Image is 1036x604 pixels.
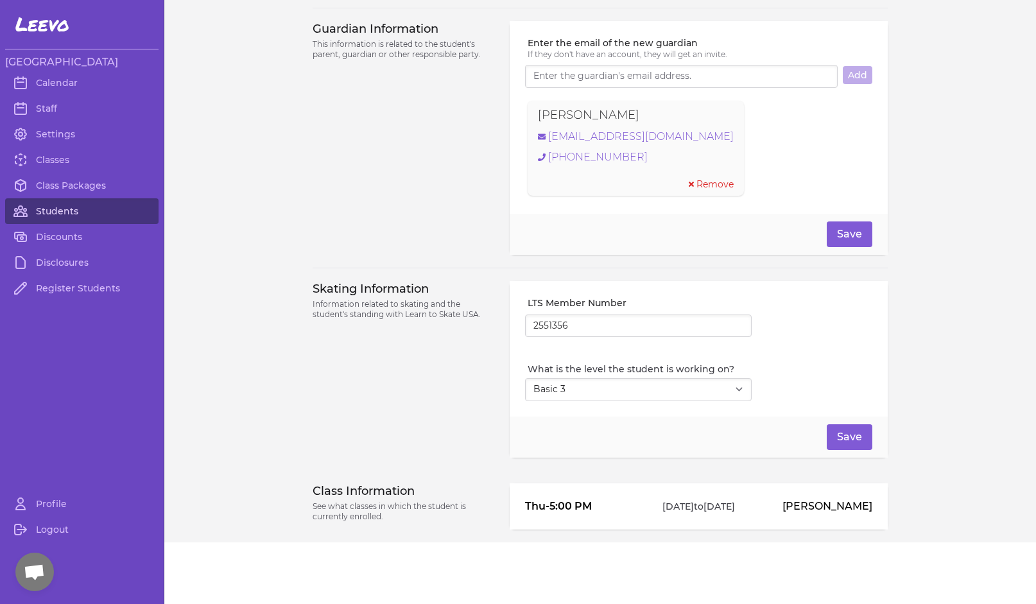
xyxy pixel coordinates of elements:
[538,106,639,124] p: [PERSON_NAME]
[827,424,872,450] button: Save
[525,315,752,338] input: LTS or USFSA number
[525,499,637,514] p: Thu - 5:00 PM
[528,37,872,49] label: Enter the email of the new guardian
[5,224,159,250] a: Discounts
[5,250,159,275] a: Disclosures
[5,121,159,147] a: Settings
[5,198,159,224] a: Students
[5,517,159,542] a: Logout
[528,297,752,309] label: LTS Member Number
[15,13,69,36] span: Leevo
[5,147,159,173] a: Classes
[5,173,159,198] a: Class Packages
[525,65,838,88] input: Enter the guardian's email address.
[827,221,872,247] button: Save
[5,96,159,121] a: Staff
[313,39,494,60] p: This information is related to the student's parent, guardian or other responsible party.
[15,553,54,591] div: Open chat
[843,66,872,84] button: Add
[5,275,159,301] a: Register Students
[538,150,734,165] a: [PHONE_NUMBER]
[313,281,494,297] h3: Skating Information
[760,499,872,514] p: [PERSON_NAME]
[538,129,734,144] a: [EMAIL_ADDRESS][DOMAIN_NAME]
[313,299,494,320] p: Information related to skating and the student's standing with Learn to Skate USA.
[696,178,734,191] span: Remove
[313,501,494,522] p: See what classes in which the student is currently enrolled.
[313,21,494,37] h3: Guardian Information
[643,500,755,513] p: [DATE] to [DATE]
[5,491,159,517] a: Profile
[5,70,159,96] a: Calendar
[528,363,752,375] label: What is the level the student is working on?
[313,483,494,499] h3: Class Information
[5,55,159,70] h3: [GEOGRAPHIC_DATA]
[528,49,872,60] p: If they don't have an account, they will get an invite.
[689,178,734,191] button: Remove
